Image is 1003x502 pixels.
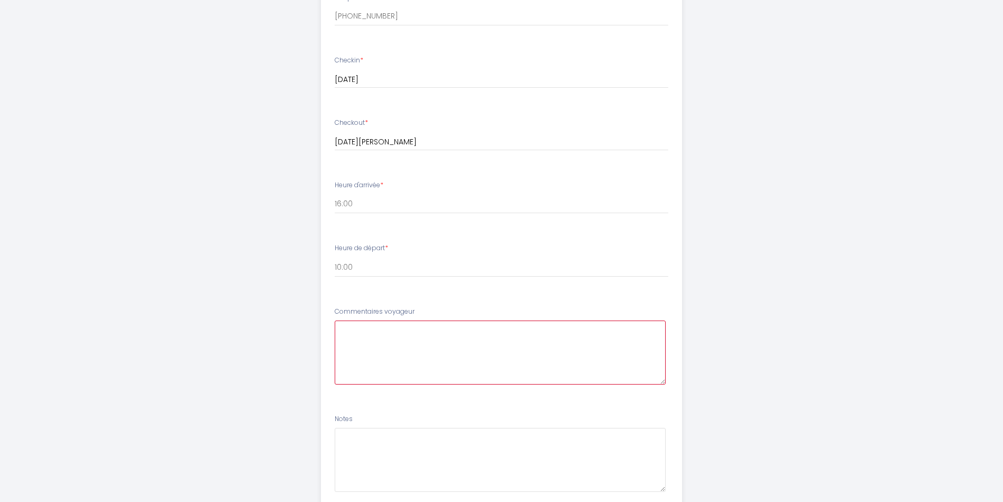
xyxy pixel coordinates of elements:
[335,118,368,128] label: Checkout
[335,180,383,190] label: Heure d'arrivée
[335,307,415,317] label: Commentaires voyageur
[335,414,353,424] label: Notes
[335,243,388,253] label: Heure de départ
[335,56,363,66] label: Checkin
